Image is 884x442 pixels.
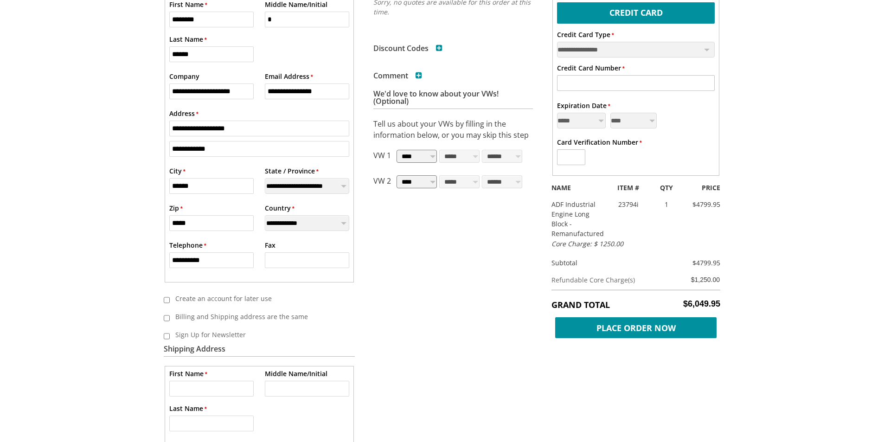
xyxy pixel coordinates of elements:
[373,90,533,109] h3: We'd love to know about your VWs! (Optional)
[265,240,275,250] label: Fax
[557,101,610,110] label: Expiration Date
[544,258,691,268] div: Subtotal
[169,71,199,81] label: Company
[555,317,717,338] span: Place Order Now
[544,199,605,238] div: ADF Industrial Engine Long Block - Remanufactured
[265,71,313,81] label: Email Address
[683,299,720,309] span: $6,049.95
[651,199,682,209] div: 1
[169,109,199,118] label: Address
[544,239,666,249] div: Core Charge: $ 1250.00
[265,166,319,176] label: State / Province
[557,137,642,147] label: Card Verification Number
[373,150,391,166] p: VW 1
[551,270,686,290] td: Refundable Core Charge(s)
[169,369,207,378] label: First Name
[169,166,186,176] label: City
[169,404,207,413] label: Last Name
[170,309,342,324] label: Billing and Shipping address are the same
[265,369,327,378] label: Middle Name/Initial
[681,199,727,209] div: $4799.95
[691,276,720,283] span: $1,250.00
[169,34,207,44] label: Last Name
[551,315,720,336] button: Place Order Now
[605,199,651,209] div: 23794i
[557,30,614,39] label: Credit Card Type
[169,203,183,213] label: Zip
[557,63,625,73] label: Credit Card Number
[170,327,342,342] label: Sign Up for Newsletter
[681,183,727,192] div: PRICE
[557,2,715,21] label: Credit Card
[373,118,533,141] p: Tell us about your VWs by filling in the information below, or you may skip this step
[605,183,651,192] div: ITEM #
[373,72,422,79] h3: Comment
[169,240,206,250] label: Telephone
[544,183,605,192] div: NAME
[651,183,682,192] div: QTY
[691,258,720,268] div: $4799.95
[373,45,442,52] h3: Discount Codes
[265,203,295,213] label: Country
[373,175,391,192] p: VW 2
[170,291,342,306] label: Create an account for later use
[551,299,720,310] h5: Grand Total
